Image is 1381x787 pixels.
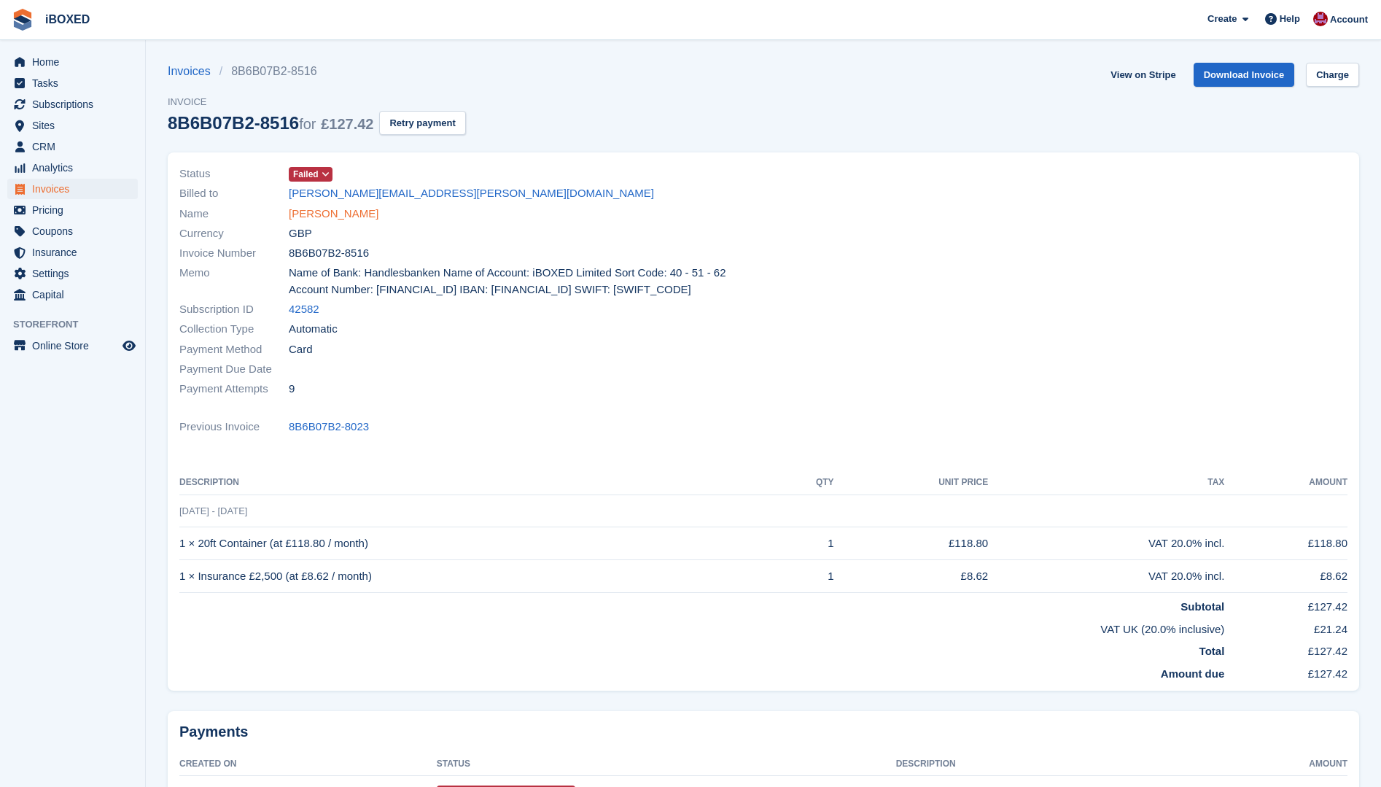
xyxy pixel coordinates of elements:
[289,419,369,435] a: 8B6B07B2-8023
[437,753,896,776] th: Status
[168,95,466,109] span: Invoice
[1280,12,1300,26] span: Help
[32,52,120,72] span: Home
[379,111,465,135] button: Retry payment
[299,116,316,132] span: for
[7,73,138,93] a: menu
[7,94,138,115] a: menu
[1180,600,1224,613] strong: Subtotal
[834,560,989,593] td: £8.62
[289,225,312,242] span: GBP
[1330,12,1368,27] span: Account
[289,265,755,298] span: Name of Bank: Handlesbanken Name of Account: iBOXED Limited Sort Code: 40 - 51 - 62 Account Numbe...
[7,136,138,157] a: menu
[1224,560,1347,593] td: £8.62
[179,321,289,338] span: Collection Type
[1224,616,1347,638] td: £21.24
[179,505,247,516] span: [DATE] - [DATE]
[1224,637,1347,660] td: £127.42
[32,115,120,136] span: Sites
[289,185,654,202] a: [PERSON_NAME][EMAIL_ADDRESS][PERSON_NAME][DOMAIN_NAME]
[1199,645,1225,657] strong: Total
[32,242,120,263] span: Insurance
[289,301,319,318] a: 42582
[7,179,138,199] a: menu
[289,341,313,358] span: Card
[32,179,120,199] span: Invoices
[179,361,289,378] span: Payment Due Date
[179,301,289,318] span: Subscription ID
[7,221,138,241] a: menu
[834,527,989,560] td: £118.80
[1313,12,1328,26] img: Amanda Forder
[7,200,138,220] a: menu
[1306,63,1359,87] a: Charge
[289,245,369,262] span: 8B6B07B2-8516
[12,9,34,31] img: stora-icon-8386f47178a22dfd0bd8f6a31ec36ba5ce8667c1dd55bd0f319d3a0aa187defe.svg
[32,284,120,305] span: Capital
[179,419,289,435] span: Previous Invoice
[168,63,219,80] a: Invoices
[32,158,120,178] span: Analytics
[293,168,319,181] span: Failed
[179,185,289,202] span: Billed to
[1216,753,1347,776] th: Amount
[778,560,834,593] td: 1
[1224,593,1347,616] td: £127.42
[13,317,145,332] span: Storefront
[1194,63,1295,87] a: Download Invoice
[988,471,1224,495] th: Tax
[179,560,778,593] td: 1 × Insurance £2,500 (at £8.62 / month)
[179,616,1224,638] td: VAT UK (20.0% inclusive)
[179,527,778,560] td: 1 × 20ft Container (at £118.80 / month)
[179,225,289,242] span: Currency
[896,753,1217,776] th: Description
[7,284,138,305] a: menu
[7,336,138,356] a: menu
[289,166,332,182] a: Failed
[120,337,138,354] a: Preview store
[179,166,289,182] span: Status
[32,221,120,241] span: Coupons
[168,63,466,80] nav: breadcrumbs
[32,73,120,93] span: Tasks
[988,568,1224,585] div: VAT 20.0% incl.
[179,381,289,398] span: Payment Attempts
[179,265,289,298] span: Memo
[179,206,289,222] span: Name
[32,336,120,356] span: Online Store
[32,263,120,284] span: Settings
[988,535,1224,552] div: VAT 20.0% incl.
[1224,527,1347,560] td: £118.80
[321,116,373,132] span: £127.42
[7,52,138,72] a: menu
[7,242,138,263] a: menu
[289,321,338,338] span: Automatic
[1207,12,1237,26] span: Create
[778,527,834,560] td: 1
[1105,63,1181,87] a: View on Stripe
[32,136,120,157] span: CRM
[179,471,778,495] th: Description
[778,471,834,495] th: QTY
[168,113,373,133] div: 8B6B07B2-8516
[7,158,138,178] a: menu
[39,7,96,31] a: iBOXED
[7,263,138,284] a: menu
[7,115,138,136] a: menu
[289,206,378,222] a: [PERSON_NAME]
[1161,667,1225,680] strong: Amount due
[179,753,437,776] th: Created On
[32,94,120,115] span: Subscriptions
[179,723,1347,741] h2: Payments
[179,245,289,262] span: Invoice Number
[1224,471,1347,495] th: Amount
[1224,660,1347,683] td: £127.42
[179,341,289,358] span: Payment Method
[834,471,989,495] th: Unit Price
[289,381,295,398] span: 9
[32,200,120,220] span: Pricing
